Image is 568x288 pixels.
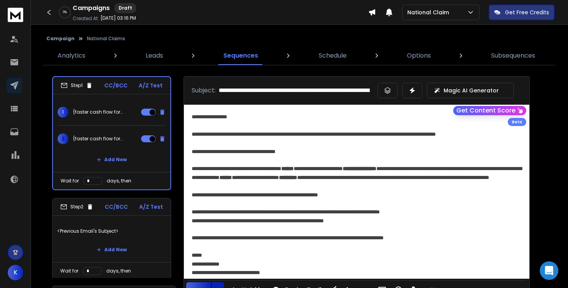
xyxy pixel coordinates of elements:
p: Analytics [58,51,85,60]
span: 2 [58,133,68,144]
p: Subject: [192,86,216,95]
p: Magic AI Generator [444,87,499,94]
div: Step 2 [60,203,94,210]
button: Get Free Credits [489,5,554,20]
button: Add New [90,152,133,167]
p: A/Z Test [139,203,163,211]
p: <Previous Email's Subject> [57,220,166,242]
p: National Claims [87,36,125,42]
div: Open Intercom Messenger [540,261,558,280]
button: K [8,265,23,280]
a: Subsequences [486,46,540,65]
p: CC/BCC [105,203,128,211]
p: Sequences [223,51,258,60]
p: Options [407,51,431,60]
a: Sequences [219,46,263,65]
p: A/Z Test [139,82,163,89]
li: Step2CC/BCCA/Z Test<Previous Email's Subject>Add NewWait fordays, then [52,198,171,280]
div: Beta [508,118,526,126]
button: Campaign [46,36,75,42]
button: Get Content Score [453,106,526,115]
p: Wait for [60,268,78,274]
p: CC/BCC [104,82,128,89]
p: {faster cash flow for {{companyName}}|Faster growth for {{companyName}}|Turn invoices into ROI} [73,109,122,115]
div: Draft [114,3,136,13]
a: Leads [141,46,168,65]
p: Schedule [319,51,347,60]
p: 0 % [63,10,67,15]
button: Add New [90,242,133,257]
img: logo [8,8,23,22]
div: Step 1 [61,82,93,89]
p: Wait for [61,178,79,184]
a: Options [402,46,435,65]
button: Magic AI Generator [427,83,514,98]
p: days, then [106,268,131,274]
p: National Claim [407,9,452,16]
p: {faster cash flow for {{companyName}}|Faster growth for {{companyName}}|Turn invoices into ROI} [73,136,122,142]
a: Analytics [53,46,90,65]
span: 1 [58,107,68,118]
a: Schedule [314,46,351,65]
p: Created At: [73,15,99,22]
p: Leads [146,51,163,60]
p: days, then [107,178,131,184]
li: Step1CC/BCCA/Z Test1{faster cash flow for {{companyName}}|Faster growth for {{companyName}}|Turn ... [52,76,171,190]
p: [DATE] 03:16 PM [100,15,136,21]
p: Get Free Credits [505,9,549,16]
p: Subsequences [491,51,535,60]
h1: Campaigns [73,3,110,13]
